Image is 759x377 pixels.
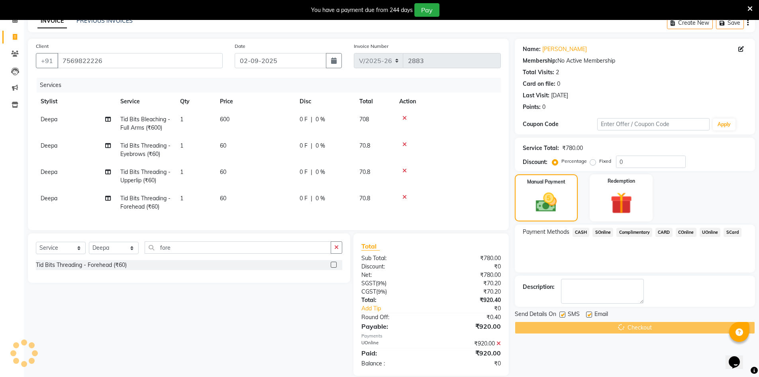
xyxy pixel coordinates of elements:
span: 60 [220,142,226,149]
div: [DATE] [551,91,568,100]
input: Search or Scan [145,241,331,254]
div: Sub Total: [355,254,431,263]
div: ( ) [355,288,431,296]
span: Deepa [41,142,57,149]
th: Action [394,93,501,111]
label: Manual Payment [527,178,565,186]
div: ₹920.00 [431,322,507,331]
button: Create New [667,17,713,29]
div: Points: [523,103,541,111]
span: 70.8 [359,195,370,202]
div: ₹780.00 [562,144,583,152]
span: COnline [676,228,696,237]
div: ₹780.00 [431,254,507,263]
input: Search by Name/Mobile/Email/Code [57,53,223,68]
span: 0 % [316,115,325,124]
div: UOnline [355,339,431,348]
span: Deepa [41,195,57,202]
a: Add Tip [355,304,443,313]
label: Date [235,43,245,50]
div: ₹0 [431,359,507,368]
img: _cash.svg [529,190,563,215]
button: +91 [36,53,58,68]
span: Email [594,310,608,320]
span: | [311,168,312,176]
span: CGST [361,288,376,295]
div: Last Visit: [523,91,549,100]
span: 600 [220,116,229,123]
div: 2 [556,68,559,77]
div: ₹920.40 [431,296,507,304]
img: _gift.svg [604,189,639,217]
label: Client [36,43,49,50]
label: Fixed [599,158,611,165]
span: 60 [220,195,226,202]
span: 9% [377,280,385,286]
div: Service Total: [523,144,559,152]
span: Payment Methods [523,228,569,236]
span: 0 F [300,142,308,150]
div: ₹920.00 [431,339,507,348]
span: | [311,142,312,150]
input: Enter Offer / Coupon Code [597,118,710,130]
span: 0 F [300,115,308,124]
span: Tid Bits Bleaching - Full Arms (₹600) [120,116,170,131]
th: Service [116,93,175,111]
span: 0 F [300,194,308,203]
span: 60 [220,168,226,176]
div: Total Visits: [523,68,554,77]
div: ₹0.40 [431,313,507,322]
div: ₹70.20 [431,288,507,296]
span: 1 [180,195,183,202]
span: UOnline [700,228,721,237]
div: Round Off: [355,313,431,322]
div: You have a payment due from 244 days [311,6,413,14]
button: Apply [713,118,735,130]
div: ( ) [355,279,431,288]
th: Disc [295,93,355,111]
div: Card on file: [523,80,555,88]
span: 0 % [316,142,325,150]
span: Deepa [41,168,57,176]
span: 1 [180,168,183,176]
span: Tid Bits Threading - Forehead (₹60) [120,195,171,210]
span: Deepa [41,116,57,123]
button: Pay [414,3,439,17]
th: Qty [175,93,215,111]
span: 70.8 [359,142,370,149]
label: Redemption [608,178,635,185]
div: ₹70.20 [431,279,507,288]
div: ₹780.00 [431,271,507,279]
div: ₹0 [444,304,507,313]
div: Discount: [355,263,431,271]
a: [PERSON_NAME] [542,45,587,53]
div: Membership: [523,57,557,65]
div: Total: [355,296,431,304]
div: Name: [523,45,541,53]
th: Stylist [36,93,116,111]
span: 0 % [316,194,325,203]
div: Discount: [523,158,547,166]
span: 9% [378,288,385,295]
span: Complimentary [616,228,652,237]
span: 1 [180,116,183,123]
span: SCard [724,228,741,237]
div: Net: [355,271,431,279]
div: Balance : [355,359,431,368]
span: CARD [655,228,673,237]
span: Total [361,242,380,251]
label: Percentage [561,158,587,165]
div: Services [37,78,507,93]
span: 70.8 [359,168,370,176]
th: Price [215,93,295,111]
a: INVOICE [37,14,67,28]
div: Tid Bits Threading - Forehead (₹60) [36,261,127,269]
span: 0 F [300,168,308,176]
span: | [311,194,312,203]
span: SOnline [592,228,613,237]
span: | [311,115,312,124]
div: ₹0 [431,263,507,271]
span: CASH [573,228,590,237]
span: Send Details On [515,310,556,320]
div: 0 [557,80,560,88]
